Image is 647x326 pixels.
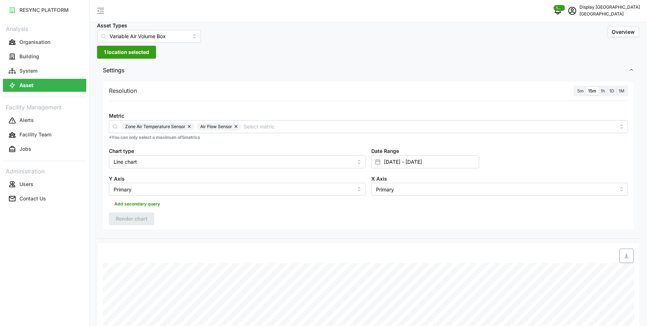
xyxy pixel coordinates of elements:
[97,79,640,239] div: Settings
[3,79,86,92] button: Asset
[109,183,366,196] input: Select Y axis
[116,213,147,225] span: Render chart
[3,35,86,49] a: Organisation
[97,46,156,59] button: 1 location selected
[612,29,635,35] span: Overview
[3,177,86,191] a: Users
[109,147,134,155] label: Chart type
[109,86,137,95] p: Resolution
[104,46,149,58] span: 1 location selected
[577,88,584,94] span: 5m
[19,195,46,202] p: Contact Us
[3,191,86,206] a: Contact Us
[371,183,628,196] input: Select X axis
[3,178,86,191] button: Users
[3,50,86,63] button: Building
[565,4,579,18] button: schedule
[19,131,51,138] p: Facility Team
[97,22,127,30] label: Asset Types
[19,67,37,74] p: System
[109,212,154,225] button: Render chart
[579,11,640,18] p: [GEOGRAPHIC_DATA]
[19,145,31,153] p: Jobs
[109,112,124,120] label: Metric
[19,6,69,14] p: RESYNC PLATFORM
[371,155,479,168] input: Select date range
[579,4,640,11] p: Display [GEOGRAPHIC_DATA]
[103,62,629,79] span: Settings
[3,4,86,17] button: RESYNC PLATFORM
[601,88,605,94] span: 1h
[3,166,86,176] p: Administration
[200,123,232,131] span: Air Flow Sensor
[371,147,399,155] label: Date Range
[3,49,86,64] a: Building
[3,23,86,33] p: Analysis
[3,114,86,127] button: Alerts
[3,128,86,141] button: Facility Team
[3,143,86,156] button: Jobs
[19,82,33,89] p: Asset
[3,113,86,128] a: Alerts
[3,78,86,92] a: Asset
[3,142,86,157] a: Jobs
[97,62,640,79] button: Settings
[19,181,33,188] p: Users
[3,64,86,78] a: System
[619,88,624,94] span: 1M
[588,88,596,94] span: 15m
[244,122,615,130] input: Select metric
[114,199,160,209] span: Add secondary query
[109,155,366,168] input: Select chart type
[3,36,86,49] button: Organisation
[125,123,185,131] span: Zone Air Temperature Sensor
[109,135,628,141] p: *You can only select a maximum of 5 metrics
[19,117,34,124] p: Alerts
[3,101,86,112] p: Facility Management
[556,5,563,10] span: 1200
[3,64,86,77] button: System
[3,192,86,205] button: Contact Us
[371,175,387,183] label: X Axis
[609,88,614,94] span: 1D
[19,39,50,46] p: Organisation
[3,128,86,142] a: Facility Team
[19,53,39,60] p: Building
[3,3,86,17] a: RESYNC PLATFORM
[551,4,565,18] button: notifications
[109,199,165,209] button: Add secondary query
[109,175,125,183] label: Y Axis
